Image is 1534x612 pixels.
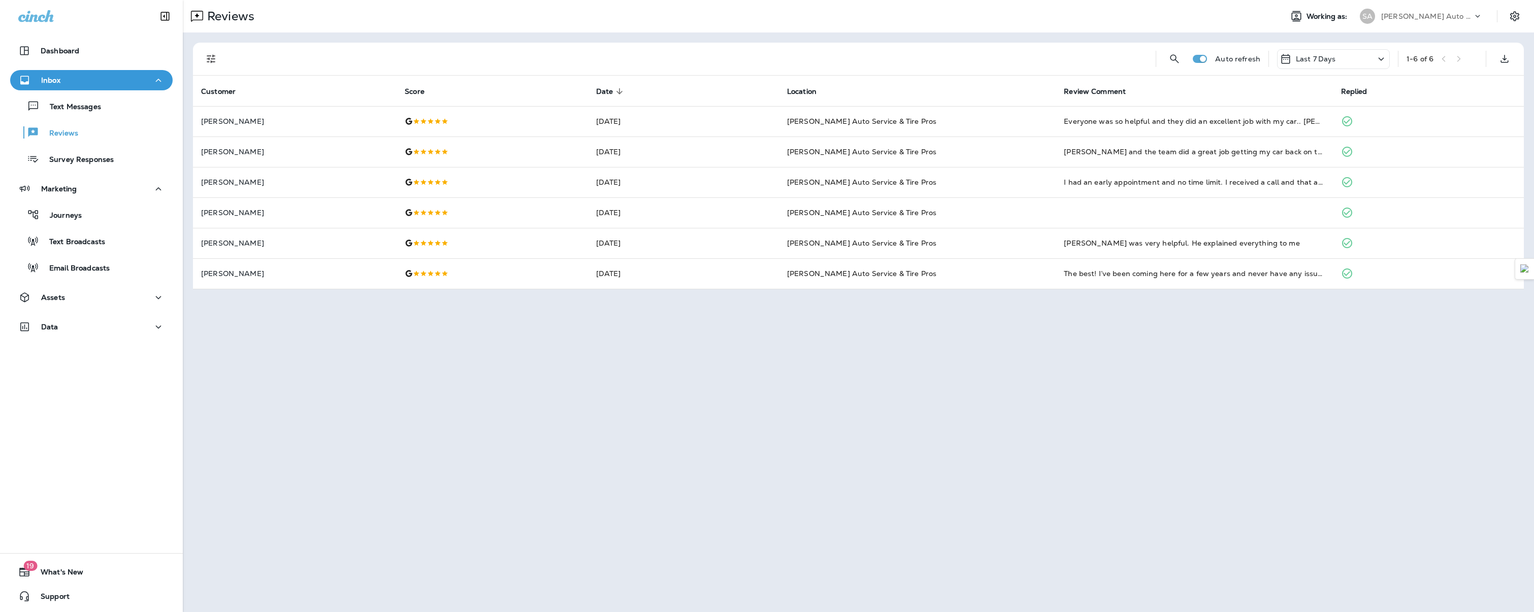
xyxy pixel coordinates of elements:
span: Working as: [1307,12,1350,21]
div: Luis Flores was very helpful. He explained everything to me [1064,238,1324,248]
span: Replied [1341,87,1367,96]
button: Search Reviews [1164,49,1185,69]
span: Customer [201,87,249,96]
p: [PERSON_NAME] [201,239,388,247]
span: Support [30,592,70,604]
td: [DATE] [588,197,779,228]
p: Reviews [203,9,254,24]
button: Text Messages [10,95,173,117]
p: [PERSON_NAME] [201,117,388,125]
button: Text Broadcasts [10,230,173,252]
span: Review Comment [1064,87,1139,96]
span: Score [405,87,425,96]
div: I had an early appointment and no time limit. I received a call and that all changed. I told them... [1064,177,1324,187]
td: [DATE] [588,167,779,197]
p: Last 7 Days [1296,55,1336,63]
button: Survey Responses [10,148,173,169]
span: [PERSON_NAME] Auto Service & Tire Pros [787,147,936,156]
p: Reviews [39,129,78,139]
span: Replied [1341,87,1381,96]
p: Text Messages [40,103,101,112]
p: Email Broadcasts [39,264,110,274]
span: Location [787,87,830,96]
div: SA [1360,9,1375,24]
button: Dashboard [10,41,173,61]
div: 1 - 6 of 6 [1407,55,1433,63]
p: Journeys [40,211,82,221]
span: 19 [23,561,37,571]
button: Data [10,317,173,337]
span: Date [596,87,613,96]
span: Review Comment [1064,87,1126,96]
button: Export as CSV [1494,49,1515,69]
p: Text Broadcasts [39,237,105,247]
button: Reviews [10,122,173,143]
button: Settings [1506,7,1524,25]
p: Assets [41,293,65,301]
button: Email Broadcasts [10,257,173,278]
div: Rick and the team did a great job getting my car back on the road. [1064,147,1324,157]
div: The best! I’ve been coming here for a few years and never have any issues. Super friendly and ver... [1064,268,1324,279]
td: [DATE] [588,137,779,167]
span: [PERSON_NAME] Auto Service & Tire Pros [787,178,936,187]
span: [PERSON_NAME] Auto Service & Tire Pros [787,208,936,217]
p: [PERSON_NAME] Auto Service & Tire Pros [1381,12,1473,20]
span: Location [787,87,817,96]
td: [DATE] [588,106,779,137]
p: Data [41,323,58,331]
span: What's New [30,568,83,580]
button: Assets [10,287,173,308]
span: Score [405,87,438,96]
p: [PERSON_NAME] [201,148,388,156]
button: 19What's New [10,562,173,582]
p: [PERSON_NAME] [201,209,388,217]
p: Inbox [41,76,60,84]
span: [PERSON_NAME] Auto Service & Tire Pros [787,117,936,126]
img: Detect Auto [1520,264,1529,274]
p: Marketing [41,185,77,193]
span: Date [596,87,627,96]
button: Support [10,586,173,606]
p: [PERSON_NAME] [201,269,388,278]
button: Journeys [10,204,173,225]
span: [PERSON_NAME] Auto Service & Tire Pros [787,239,936,248]
button: Inbox [10,70,173,90]
span: Customer [201,87,236,96]
button: Filters [201,49,221,69]
span: [PERSON_NAME] Auto Service & Tire Pros [787,269,936,278]
p: Dashboard [41,47,79,55]
p: Auto refresh [1215,55,1260,63]
td: [DATE] [588,228,779,258]
td: [DATE] [588,258,779,289]
button: Marketing [10,179,173,199]
p: [PERSON_NAME] [201,178,388,186]
div: Everyone was so helpful and they did an excellent job with my car.. Luis was extremely helpful an... [1064,116,1324,126]
button: Collapse Sidebar [151,6,179,26]
p: Survey Responses [39,155,114,165]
